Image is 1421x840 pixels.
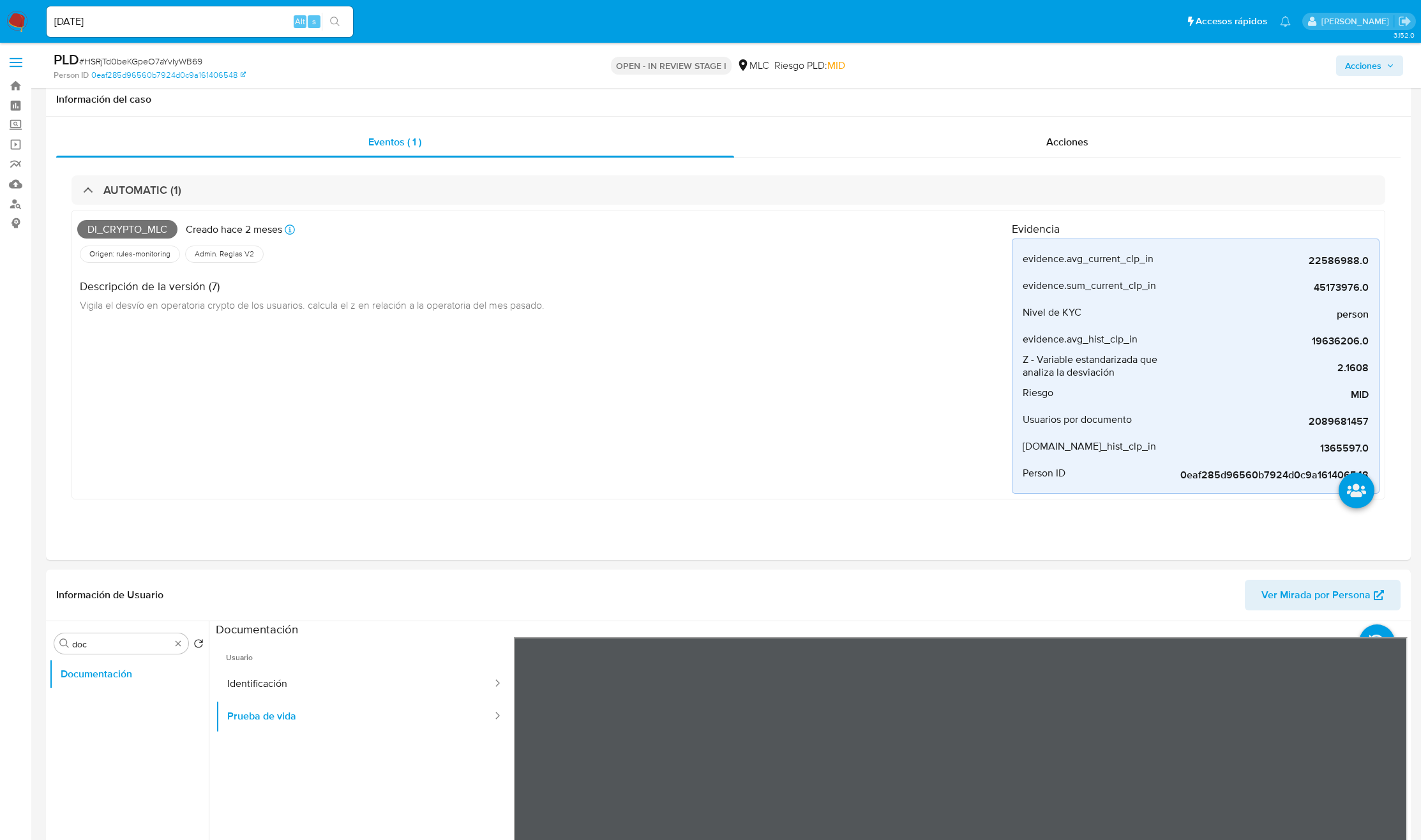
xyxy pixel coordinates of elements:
[71,175,1385,205] div: AUTOMATIC (1)
[1177,281,1369,294] span: 45173976.0
[1023,467,1065,480] span: Person ID
[79,55,202,68] span: # HSRjTd0beKGpeO7aYvIyWB69
[1177,362,1369,374] span: 2.1608
[47,13,353,30] input: Buscar usuario o caso...
[1345,55,1381,76] span: Acciones
[1046,135,1088,149] span: Acciones
[1177,388,1369,401] span: MID
[737,59,769,73] div: MLC
[80,279,545,293] h4: Descripción de la versión (7)
[774,59,845,73] span: Riesgo PLD:
[1321,15,1394,27] p: nicolas.luzardo@mercadolibre.com
[56,589,163,601] h1: Información de Usuario
[1177,335,1369,348] span: 19636206.0
[1177,308,1369,321] span: person
[91,70,246,81] a: 0eaf285d96560b7924d0c9a161406548
[193,249,255,259] span: Admin. Reglas V2
[322,13,348,31] button: search-icon
[1245,580,1401,610] button: Ver Mirada por Persona
[173,638,183,649] button: Borrar
[1012,222,1380,236] h4: Evidencia
[1023,413,1132,426] span: Usuarios por documento
[88,249,172,259] span: Origen: rules-monitoring
[1336,55,1403,76] button: Acciones
[368,135,421,149] span: Eventos ( 1 )
[312,15,316,27] span: s
[1177,469,1369,482] span: 0eaf285d96560b7924d0c9a161406548
[1023,440,1156,453] span: [DOMAIN_NAME]_hist_clp_in
[295,15,305,27] span: Alt
[1023,253,1154,265] span: evidence.avg_current_clp_in
[186,223,282,237] p: Creado hace 2 meses
[72,638,170,650] input: Buscar
[103,183,181,197] h3: AUTOMATIC (1)
[1261,580,1371,610] span: Ver Mirada por Persona
[1280,16,1291,27] a: Notificaciones
[54,70,89,81] b: Person ID
[611,57,732,75] p: OPEN - IN REVIEW STAGE I
[49,659,209,689] button: Documentación
[1177,415,1369,428] span: 2089681457
[56,93,1401,106] h1: Información del caso
[1177,442,1369,455] span: 1365597.0
[1023,279,1156,292] span: evidence.sum_current_clp_in
[77,220,177,239] span: Di_crypto_mlc
[59,638,70,649] button: Buscar
[80,298,545,312] span: Vigila el desvío en operatoria crypto de los usuarios. calcula el z en relación a la operatoria d...
[1023,333,1138,346] span: evidence.avg_hist_clp_in
[1023,387,1053,399] span: Riesgo
[1023,353,1169,379] span: Z - Variable estandarizada que analiza la desviación
[1177,254,1369,267] span: 22586988.0
[1196,15,1267,28] span: Accesos rápidos
[193,638,204,652] button: Volver al orden por defecto
[1398,15,1411,28] a: Salir
[1023,306,1081,319] span: Nivel de KYC
[54,49,79,70] b: PLD
[827,58,845,73] span: MID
